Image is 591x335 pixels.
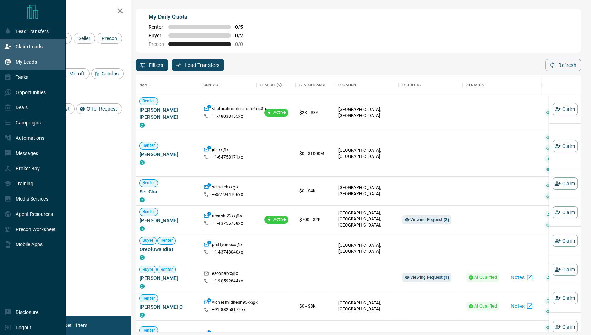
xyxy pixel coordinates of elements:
[549,166,573,172] span: Favourite
[136,59,168,71] button: Filters
[296,75,335,95] div: Search Range
[235,41,251,47] span: 0 / 0
[212,307,245,313] p: +91- 88258172xx
[212,154,243,160] p: +1- 64758171xx
[212,242,243,249] p: prettyoreoxx@x
[148,13,251,21] p: My Daily Quota
[140,303,196,310] span: [PERSON_NAME] C
[399,75,463,95] div: Requests
[140,328,158,334] span: Renter
[59,68,90,79] div: MrLoft
[140,275,196,282] span: [PERSON_NAME]
[506,301,537,312] button: Notes
[474,303,497,310] span: AI Qualified
[466,75,484,95] div: AI Status
[76,36,93,41] span: Seller
[212,271,238,278] p: escobarxx@x
[140,238,156,244] span: Buyer
[148,24,164,30] span: Renter
[299,217,331,223] p: $700 - $2K
[212,106,266,113] p: shabirahmadosmani6xx@x
[402,273,451,282] div: Viewing Request (1)
[212,278,243,284] p: +1- 90592844xx
[67,71,87,76] span: MrLoft
[553,235,578,247] button: Claim
[338,185,395,197] p: [GEOGRAPHIC_DATA], [GEOGRAPHIC_DATA]
[299,303,331,309] p: $0 - $3K
[545,59,581,71] button: Refresh
[140,197,145,202] div: condos.ca
[553,103,578,115] button: Claim
[212,113,243,119] p: +1- 78038155xx
[140,255,145,260] div: condos.ca
[172,59,224,71] button: Lead Transfers
[212,220,243,227] p: +1- 43755758xx
[140,313,145,318] div: condos.ca
[299,75,326,95] div: Search Range
[553,206,578,218] button: Claim
[549,182,580,188] span: High Interest
[553,140,578,152] button: Claim
[158,238,176,244] span: Renter
[235,33,251,38] span: 0 / 2
[410,275,449,280] span: Viewing Request
[549,134,580,140] span: High Interest
[463,75,541,95] div: AI Status
[140,188,196,195] span: Ser Cha
[76,103,122,114] div: Offer Request
[212,213,242,220] p: urvashi22xx@x
[84,106,120,112] span: Offer Request
[553,321,578,333] button: Claim
[338,148,395,160] p: [GEOGRAPHIC_DATA], [GEOGRAPHIC_DATA]
[474,274,497,281] span: AI Qualified
[91,68,124,79] div: Condos
[410,217,449,222] span: Viewing Request
[200,75,257,95] div: Contact
[140,143,158,149] span: Renter
[140,151,196,158] span: [PERSON_NAME]
[99,71,121,76] span: Condos
[549,222,580,228] span: High Interest
[338,300,395,312] p: [GEOGRAPHIC_DATA], [GEOGRAPHIC_DATA]
[506,272,537,283] button: Notes
[140,75,150,95] div: Name
[271,110,288,116] span: Active
[140,180,158,186] span: Renter
[140,267,156,273] span: Buyer
[140,226,145,231] div: condos.ca
[140,296,158,302] span: Renter
[140,246,196,253] span: Oreoluwa Idiat
[140,160,145,165] div: condos.ca
[402,75,421,95] div: Requests
[212,192,243,198] p: +852- 944106xx
[140,209,158,215] span: Renter
[148,33,164,38] span: Buyer
[271,217,288,223] span: Active
[212,299,258,307] p: vigneshvignesh95xx@x
[140,106,196,121] span: [PERSON_NAME] [PERSON_NAME]
[140,123,145,128] div: condos.ca
[212,184,239,192] p: serserchxx@x
[54,319,92,331] button: Reset Filters
[549,193,578,199] span: Back to Site
[549,145,578,151] span: Back to Site
[23,7,124,16] h2: Filters
[553,292,578,304] button: Claim
[158,267,176,273] span: Renter
[338,210,395,235] p: [GEOGRAPHIC_DATA], [GEOGRAPHIC_DATA], [GEOGRAPHIC_DATA], [GEOGRAPHIC_DATA]
[338,75,356,95] div: Location
[204,75,220,95] div: Contact
[136,75,200,95] div: Name
[235,24,251,30] span: 0 / 5
[553,177,578,190] button: Claim
[140,98,158,104] span: Renter
[549,325,580,331] span: High Interest
[549,110,580,116] span: High Interest
[140,217,196,224] span: [PERSON_NAME]
[212,147,229,154] p: jibrxx@x
[553,264,578,276] button: Claim
[140,284,145,289] div: condos.ca
[338,107,395,119] p: [GEOGRAPHIC_DATA], [GEOGRAPHIC_DATA]
[97,33,122,44] div: Precon
[299,188,331,194] p: $0 - $4K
